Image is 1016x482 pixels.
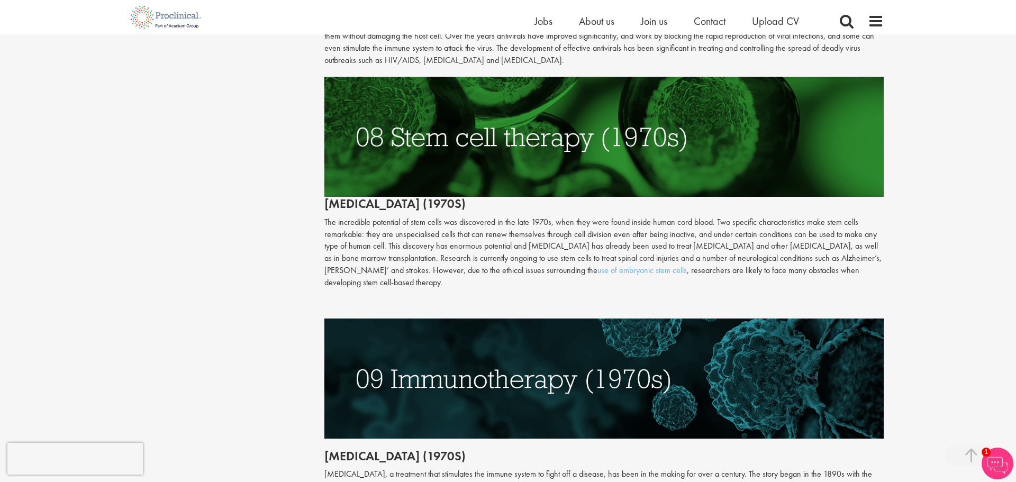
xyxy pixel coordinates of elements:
p: The incredible potential of stem cells was discovered in the late 1970s, when they were found ins... [324,216,884,289]
h2: [MEDICAL_DATA] (1970s) [324,77,884,211]
a: Jobs [534,14,552,28]
a: Upload CV [752,14,799,28]
h2: [MEDICAL_DATA] (1970s) [324,449,884,463]
span: 1 [982,448,991,457]
a: use of embryonic stem cells [597,265,687,276]
iframe: reCAPTCHA [7,443,143,475]
a: Join us [641,14,667,28]
img: Chatbot [982,448,1013,479]
a: Contact [694,14,725,28]
a: About us [579,14,614,28]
